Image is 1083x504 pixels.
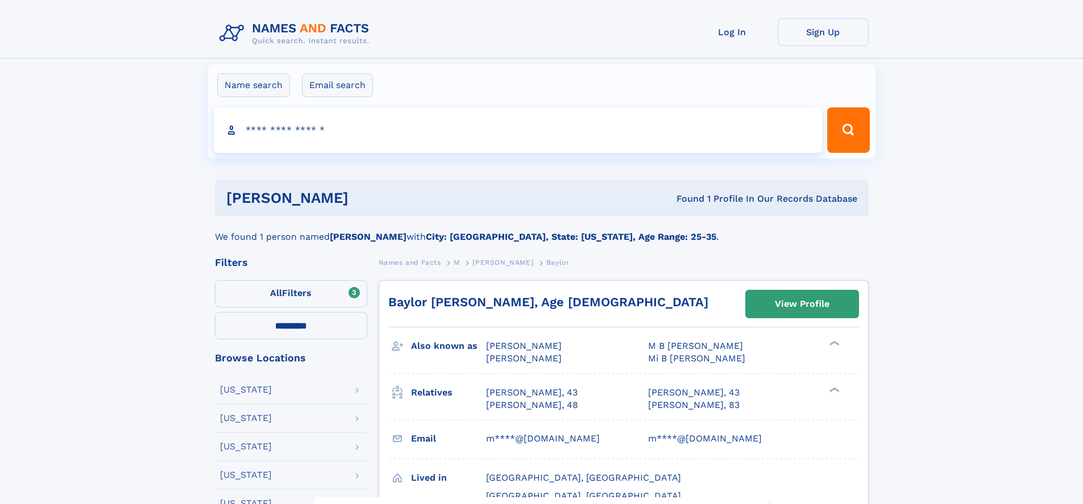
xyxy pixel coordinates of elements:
[411,383,486,402] h3: Relatives
[215,353,367,363] div: Browse Locations
[411,336,486,356] h3: Also known as
[454,259,460,266] span: M
[546,259,570,266] span: Baylor
[214,107,823,153] input: search input
[379,255,441,269] a: Names and Facts
[827,386,840,393] div: ❯
[220,385,272,394] div: [US_STATE]
[220,414,272,423] div: [US_STATE]
[746,290,858,318] a: View Profile
[486,399,578,411] a: [PERSON_NAME], 48
[330,231,406,242] b: [PERSON_NAME]
[220,442,272,451] div: [US_STATE]
[215,18,379,49] img: Logo Names and Facts
[472,255,533,269] a: [PERSON_NAME]
[472,259,533,266] span: [PERSON_NAME]
[388,295,708,309] a: Baylor [PERSON_NAME], Age [DEMOGRAPHIC_DATA]
[215,216,869,244] div: We found 1 person named with .
[775,291,829,317] div: View Profile
[778,18,869,46] a: Sign Up
[220,470,272,480] div: [US_STATE]
[217,73,290,97] label: Name search
[648,386,740,399] a: [PERSON_NAME], 43
[648,340,743,351] span: M B [PERSON_NAME]
[648,399,740,411] a: [PERSON_NAME], 83
[687,18,778,46] a: Log In
[215,280,367,307] label: Filters
[426,231,716,242] b: City: [GEOGRAPHIC_DATA], State: [US_STATE], Age Range: 25-35
[411,468,486,488] h3: Lived in
[486,386,578,399] a: [PERSON_NAME], 43
[215,257,367,268] div: Filters
[226,191,513,205] h1: [PERSON_NAME]
[512,193,857,205] div: Found 1 Profile In Our Records Database
[486,490,681,501] span: [GEOGRAPHIC_DATA], [GEOGRAPHIC_DATA]
[486,353,562,364] span: [PERSON_NAME]
[486,340,562,351] span: [PERSON_NAME]
[270,288,282,298] span: All
[827,107,869,153] button: Search Button
[454,255,460,269] a: M
[302,73,373,97] label: Email search
[648,353,745,364] span: Mi B [PERSON_NAME]
[486,472,681,483] span: [GEOGRAPHIC_DATA], [GEOGRAPHIC_DATA]
[411,429,486,448] h3: Email
[827,340,840,347] div: ❯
